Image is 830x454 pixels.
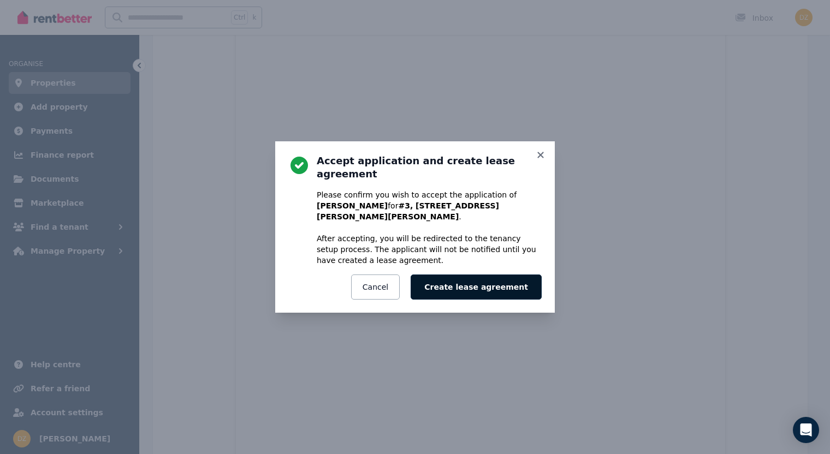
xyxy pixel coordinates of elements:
button: Cancel [351,274,400,300]
div: Open Intercom Messenger [793,417,819,443]
button: Create lease agreement [411,274,542,300]
p: Please confirm you wish to accept the application of for . After accepting, you will be redirecte... [317,189,542,266]
h3: Accept application and create lease agreement [317,154,542,181]
b: #3, [STREET_ADDRESS][PERSON_NAME][PERSON_NAME] [317,201,499,221]
b: [PERSON_NAME] [317,201,388,210]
